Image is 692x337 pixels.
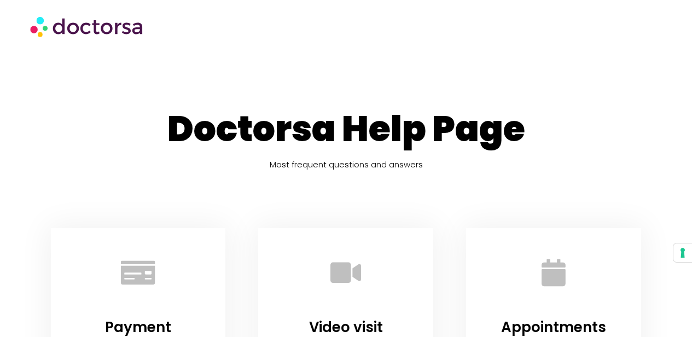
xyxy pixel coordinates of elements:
a: Appointments [524,242,584,303]
a: Payment [108,242,168,303]
a: Appointments [501,317,606,337]
h1: Doctorsa Help Page [34,108,658,150]
h5: Most frequent questions and answers [34,156,658,173]
a: Video visit [316,242,376,303]
a: Payment [105,317,171,337]
a: Video visit [309,317,383,337]
button: Your consent preferences for tracking technologies [673,243,692,262]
